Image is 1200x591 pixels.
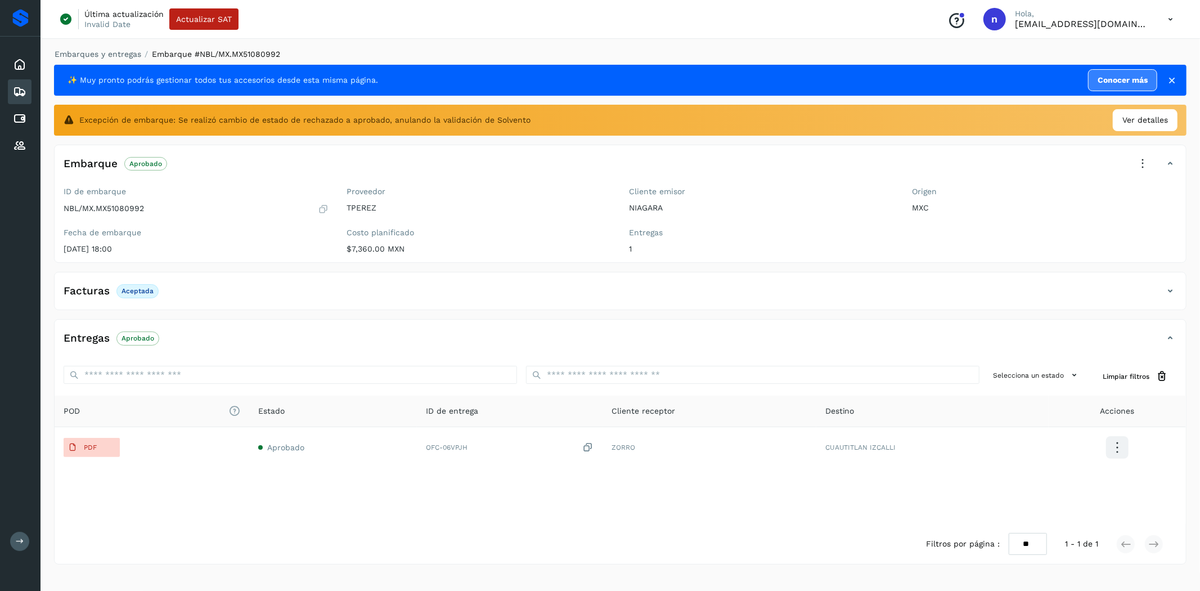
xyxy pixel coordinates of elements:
[347,244,612,254] p: $7,360.00 MXN
[64,285,110,298] h4: Facturas
[347,187,612,196] label: Proveedor
[84,444,97,451] p: PDF
[54,48,1186,60] nav: breadcrumb
[258,405,285,417] span: Estado
[1103,371,1149,382] span: Limpiar filtros
[1088,69,1157,91] a: Conocer más
[169,8,239,30] button: Actualizar SAT
[988,366,1085,384] button: Selecciona un estado
[64,244,329,254] p: [DATE] 18:00
[129,160,162,168] p: Aprobado
[630,244,895,254] p: 1
[912,187,1177,196] label: Origen
[55,281,1186,310] div: FacturasAceptada
[122,334,154,342] p: Aprobado
[926,538,1000,550] span: Filtros por página :
[426,405,478,417] span: ID de entrega
[79,114,531,126] span: Excepción de embarque: Se realizó cambio de estado de rechazado a aprobado, anulando la validació...
[84,19,131,29] p: Invalid Date
[64,187,329,196] label: ID de embarque
[1094,366,1177,387] button: Limpiar filtros
[68,74,378,86] span: ✨ Muy pronto podrás gestionar todos tus accesorios desde esta misma página.
[603,427,816,468] td: ZORRO
[1015,19,1150,29] p: niagara+prod@solvento.mx
[347,228,612,238] label: Costo planificado
[122,287,154,295] p: Aceptada
[8,106,32,131] div: Cuentas por pagar
[1065,538,1098,550] span: 1 - 1 de 1
[64,158,118,171] h4: Embarque
[84,9,164,19] p: Última actualización
[347,203,612,213] p: TPEREZ
[64,438,120,457] button: PDF
[1122,114,1168,126] span: Ver detalles
[64,204,144,213] p: NBL/MX.MX51080992
[8,52,32,77] div: Inicio
[612,405,675,417] span: Cliente receptor
[55,50,141,59] a: Embarques y entregas
[55,329,1186,357] div: EntregasAprobado
[152,50,280,59] span: Embarque #NBL/MX.MX51080992
[825,405,855,417] span: Destino
[267,443,304,452] span: Aprobado
[64,405,240,417] span: POD
[8,133,32,158] div: Proveedores
[64,228,329,238] label: Fecha de embarque
[8,79,32,104] div: Embarques
[630,187,895,196] label: Cliente emisor
[64,332,110,345] h4: Entregas
[1100,405,1135,417] span: Acciones
[912,203,1177,213] p: MXC
[630,228,895,238] label: Entregas
[176,15,232,23] span: Actualizar SAT
[55,154,1186,182] div: EmbarqueAprobado
[816,427,1049,468] td: CUAUTITLAN IZCALLI
[1015,9,1150,19] p: Hola,
[630,203,895,213] p: NIAGARA
[426,442,594,454] div: OFC-06VPJH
